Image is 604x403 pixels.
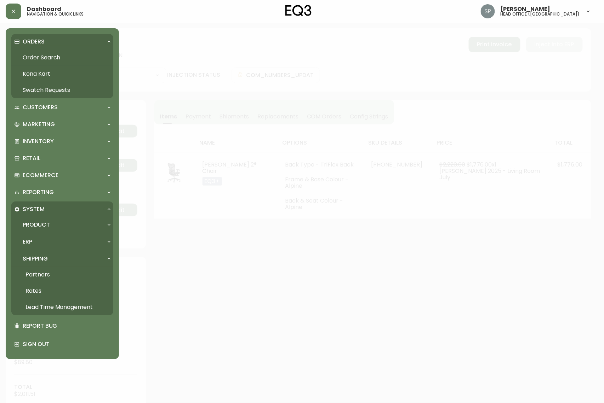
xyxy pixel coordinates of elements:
[11,217,113,233] div: Product
[501,6,551,12] span: [PERSON_NAME]
[11,49,113,66] a: Order Search
[23,221,50,229] p: Product
[11,317,113,335] div: Report Bug
[11,117,113,132] div: Marketing
[501,12,580,16] h5: head office ([GEOGRAPHIC_DATA])
[23,322,110,330] p: Report Bug
[11,66,113,82] a: Kona Kart
[11,267,113,283] a: Partners
[23,138,54,145] p: Inventory
[481,4,495,18] img: 0cb179e7bf3690758a1aaa5f0aafa0b4
[23,121,55,128] p: Marketing
[11,234,113,250] div: ERP
[27,12,84,16] h5: navigation & quick links
[11,201,113,217] div: System
[23,171,58,179] p: Ecommerce
[23,255,48,263] p: Shipping
[11,283,113,299] a: Rates
[11,82,113,98] a: Swatch Requests
[23,340,110,348] p: Sign Out
[11,34,113,49] div: Orders
[11,134,113,149] div: Inventory
[23,38,45,46] p: Orders
[11,299,113,315] a: Lead Time Management
[11,100,113,115] div: Customers
[11,335,113,354] div: Sign Out
[285,5,312,16] img: logo
[11,151,113,166] div: Retail
[23,154,40,162] p: Retail
[23,104,58,111] p: Customers
[11,168,113,183] div: Ecommerce
[23,238,32,246] p: ERP
[23,188,54,196] p: Reporting
[11,185,113,200] div: Reporting
[11,251,113,267] div: Shipping
[23,205,45,213] p: System
[27,6,61,12] span: Dashboard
